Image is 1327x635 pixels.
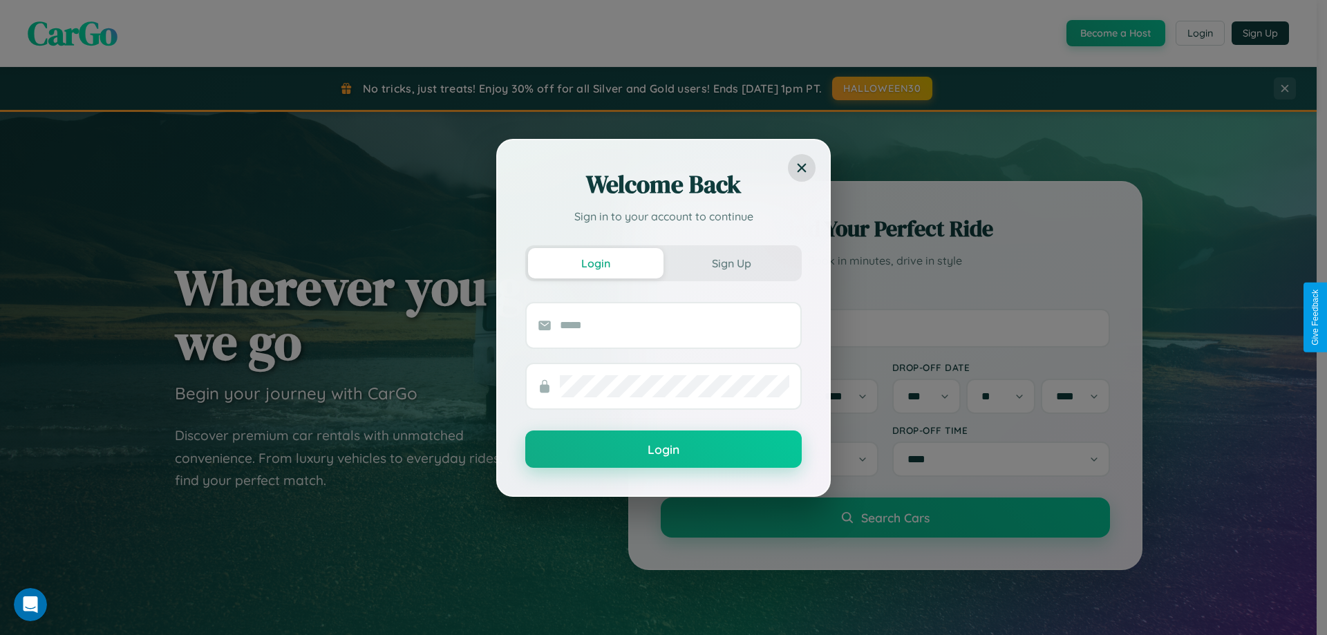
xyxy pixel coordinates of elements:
[663,248,799,278] button: Sign Up
[525,208,802,225] p: Sign in to your account to continue
[528,248,663,278] button: Login
[1310,290,1320,345] div: Give Feedback
[525,430,802,468] button: Login
[14,588,47,621] iframe: Intercom live chat
[525,168,802,201] h2: Welcome Back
